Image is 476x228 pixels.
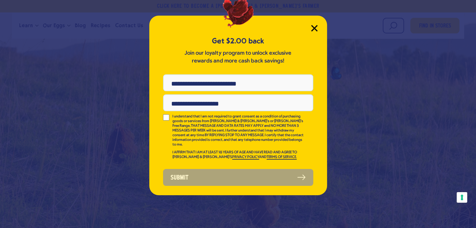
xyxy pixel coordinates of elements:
h5: Get $2.00 back [163,36,313,46]
a: PRIVACY POLICY [232,155,259,160]
p: I AFFIRM THAT I AM AT LEAST 18 YEARS OF AGE AND HAVE READ AND AGREE TO [PERSON_NAME] & [PERSON_NA... [172,150,305,160]
button: Submit [163,169,313,186]
button: Your consent preferences for tracking technologies [457,192,467,203]
p: I understand that I am not required to grant consent as a condition of purchasing goods or servic... [172,114,305,147]
p: Join our loyalty program to unlock exclusive rewards and more cash back savings! [183,49,293,65]
a: TERMS OF SERVICE. [267,155,297,160]
button: Close Modal [311,25,318,32]
input: I understand that I am not required to grant consent as a condition of purchasing goods or servic... [163,114,169,121]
